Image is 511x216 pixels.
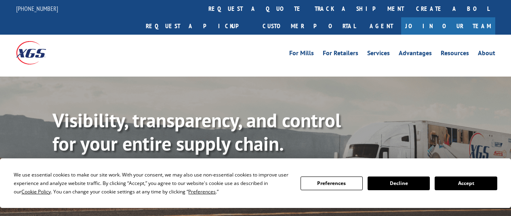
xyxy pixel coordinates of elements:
[14,170,290,196] div: We use essential cookies to make our site work. With your consent, we may also use non-essential ...
[188,188,216,195] span: Preferences
[16,4,58,12] a: [PHONE_NUMBER]
[478,50,495,59] a: About
[368,177,430,190] button: Decline
[441,50,469,59] a: Resources
[257,17,362,35] a: Customer Portal
[399,50,432,59] a: Advantages
[367,50,390,59] a: Services
[362,17,401,35] a: Agent
[323,50,358,59] a: For Retailers
[401,17,495,35] a: Join Our Team
[21,188,51,195] span: Cookie Policy
[53,108,341,156] b: Visibility, transparency, and control for your entire supply chain.
[140,17,257,35] a: Request a pickup
[289,50,314,59] a: For Mills
[301,177,363,190] button: Preferences
[435,177,497,190] button: Accept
